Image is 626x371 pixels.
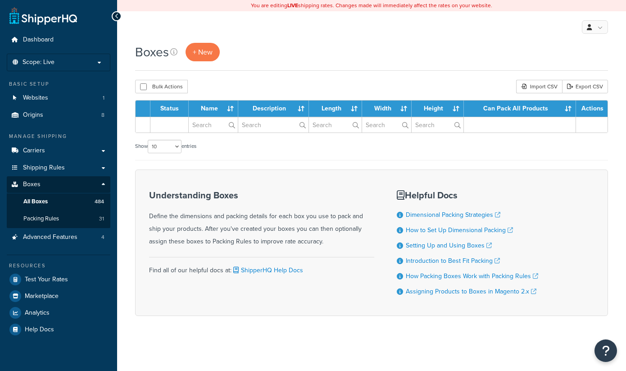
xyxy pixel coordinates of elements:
[238,101,309,117] th: Description
[7,90,110,106] li: Websites
[23,36,54,44] span: Dashboard
[7,229,110,246] a: Advanced Features 4
[7,193,110,210] a: All Boxes 484
[362,101,411,117] th: Width
[7,288,110,304] a: Marketplace
[397,190,538,200] h3: Helpful Docs
[7,107,110,124] li: Origins
[149,190,374,200] h3: Understanding Boxes
[23,147,45,155] span: Carriers
[186,43,220,61] a: + New
[309,117,362,133] input: Search
[406,210,500,220] a: Dimensional Packing Strategies
[7,90,110,106] a: Websites 1
[25,276,68,284] span: Test Your Rates
[7,271,110,288] a: Test Your Rates
[406,271,538,281] a: How Packing Boxes Work with Packing Rules
[362,117,411,133] input: Search
[101,234,104,241] span: 4
[193,47,213,57] span: + New
[7,229,110,246] li: Advanced Features
[7,176,110,193] a: Boxes
[309,101,362,117] th: Length
[135,43,169,61] h1: Boxes
[23,234,77,241] span: Advanced Features
[95,198,104,206] span: 484
[25,326,54,334] span: Help Docs
[23,111,43,119] span: Origins
[101,111,104,119] span: 8
[99,215,104,223] span: 31
[23,181,41,188] span: Boxes
[7,142,110,159] a: Carriers
[7,211,110,227] li: Packing Rules
[406,256,500,266] a: Introduction to Best Fit Packing
[189,117,238,133] input: Search
[7,176,110,228] li: Boxes
[406,241,492,250] a: Setting Up and Using Boxes
[594,339,617,362] button: Open Resource Center
[23,215,59,223] span: Packing Rules
[135,80,188,93] button: Bulk Actions
[406,225,513,235] a: How to Set Up Dimensional Packing
[9,7,77,25] a: ShipperHQ Home
[231,266,303,275] a: ShipperHQ Help Docs
[562,80,608,93] a: Export CSV
[23,198,48,206] span: All Boxes
[7,133,110,140] div: Manage Shipping
[189,101,238,117] th: Name
[406,287,536,296] a: Assigning Products to Boxes in Magento 2.x
[576,101,608,117] th: Actions
[23,164,65,172] span: Shipping Rules
[412,117,463,133] input: Search
[103,94,104,102] span: 1
[464,101,576,117] th: Can Pack All Products
[135,140,196,153] label: Show entries
[25,309,50,317] span: Analytics
[238,117,308,133] input: Search
[287,1,298,9] b: LIVE
[412,101,464,117] th: Height
[149,257,374,277] div: Find all of our helpful docs at:
[7,305,110,321] a: Analytics
[7,107,110,124] a: Origins 8
[23,59,54,66] span: Scope: Live
[7,80,110,88] div: Basic Setup
[7,193,110,210] li: All Boxes
[150,101,189,117] th: Status
[7,32,110,48] a: Dashboard
[7,160,110,176] a: Shipping Rules
[516,80,562,93] div: Import CSV
[7,321,110,338] a: Help Docs
[23,94,48,102] span: Websites
[7,211,110,227] a: Packing Rules 31
[149,190,374,248] div: Define the dimensions and packing details for each box you use to pack and ship your products. Af...
[25,293,59,300] span: Marketplace
[148,140,181,153] select: Showentries
[7,262,110,270] div: Resources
